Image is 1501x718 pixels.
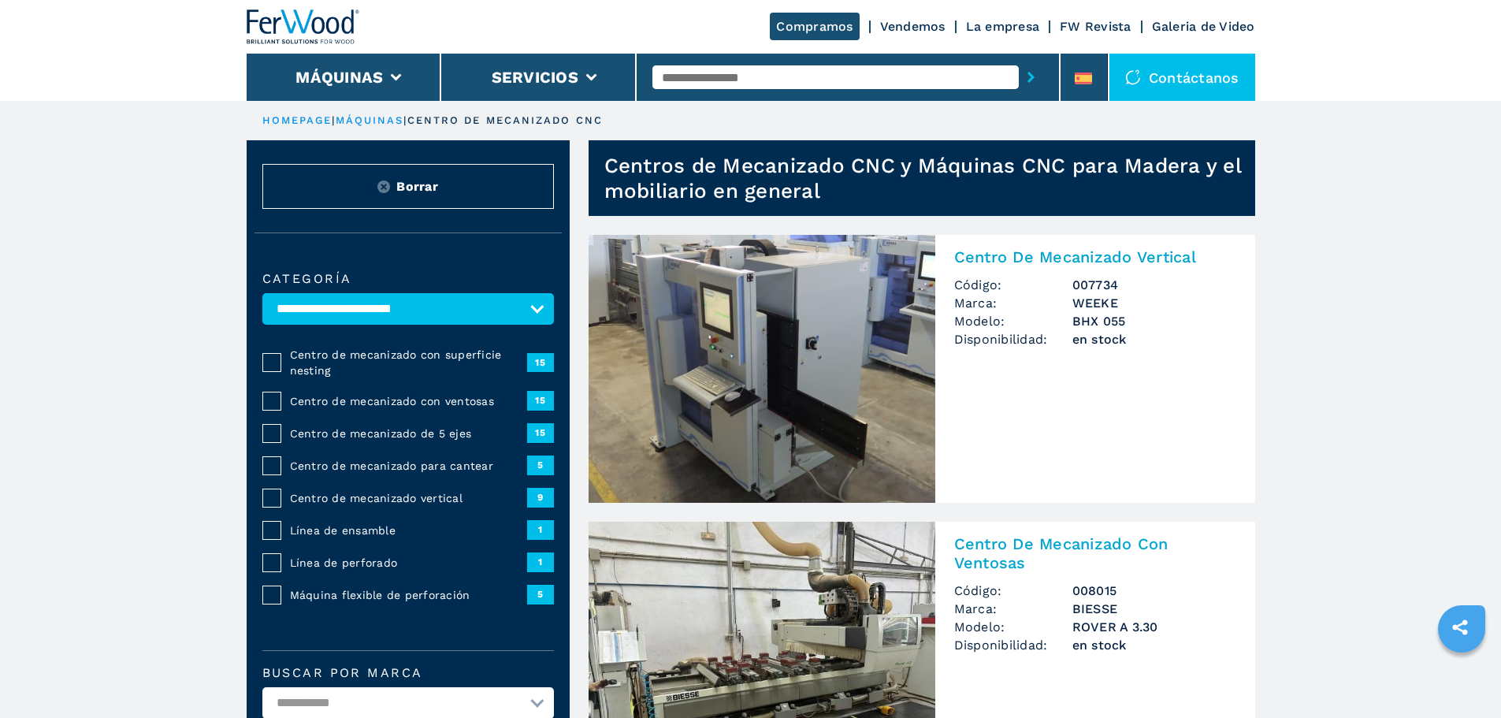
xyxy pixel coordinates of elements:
a: Vendemos [880,19,946,34]
h3: BHX 055 [1072,312,1236,330]
span: | [403,114,407,126]
h3: WEEKE [1072,294,1236,312]
a: máquinas [336,114,404,126]
span: Código: [954,582,1072,600]
img: Centro De Mecanizado Vertical WEEKE BHX 055 [589,235,935,503]
h3: 008015 [1072,582,1236,600]
a: sharethis [1440,608,1480,647]
div: Contáctanos [1109,54,1255,101]
span: Modelo: [954,618,1072,636]
button: ResetBorrar [262,164,554,209]
a: HOMEPAGE [262,114,333,126]
iframe: Chat [1434,647,1489,706]
h2: Centro De Mecanizado Con Ventosas [954,534,1236,572]
span: Disponibilidad: [954,636,1072,654]
button: Servicios [492,68,578,87]
span: 5 [527,585,554,604]
span: 1 [527,520,554,539]
span: 15 [527,423,554,442]
h3: 007734 [1072,276,1236,294]
span: | [332,114,335,126]
a: Centro De Mecanizado Vertical WEEKE BHX 055Centro De Mecanizado VerticalCódigo:007734Marca:WEEKEM... [589,235,1255,503]
span: Línea de perforado [290,555,527,571]
span: 15 [527,353,554,372]
h1: Centros de Mecanizado CNC y Máquinas CNC para Madera y el mobiliario en general [604,153,1255,203]
span: Disponibilidad: [954,330,1072,348]
span: Línea de ensamble [290,523,527,538]
span: 15 [527,391,554,410]
span: 9 [527,488,554,507]
span: Centro de mecanizado de 5 ejes [290,426,527,441]
img: Contáctanos [1125,69,1141,85]
h3: ROVER A 3.30 [1072,618,1236,636]
span: Código: [954,276,1072,294]
span: Marca: [954,294,1072,312]
a: Galeria de Video [1152,19,1255,34]
a: FW Revista [1060,19,1131,34]
span: Borrar [396,177,438,195]
span: 5 [527,456,554,474]
span: 1 [527,552,554,571]
span: Marca: [954,600,1072,618]
span: Centro de mecanizado con superficie nesting [290,347,527,378]
h2: Centro De Mecanizado Vertical [954,247,1236,266]
p: centro de mecanizado cnc [407,113,603,128]
label: categoría [262,273,554,285]
span: Centro de mecanizado vertical [290,490,527,506]
span: Modelo: [954,312,1072,330]
img: Reset [377,180,390,193]
h3: BIESSE [1072,600,1236,618]
img: Ferwood [247,9,360,44]
a: La empresa [966,19,1040,34]
button: Máquinas [295,68,383,87]
span: en stock [1072,636,1236,654]
span: Centro de mecanizado para cantear [290,458,527,474]
span: en stock [1072,330,1236,348]
span: Centro de mecanizado con ventosas [290,393,527,409]
span: Máquina flexible de perforación [290,587,527,603]
label: Buscar por marca [262,667,554,679]
button: submit-button [1019,59,1043,95]
a: Compramos [770,13,859,40]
